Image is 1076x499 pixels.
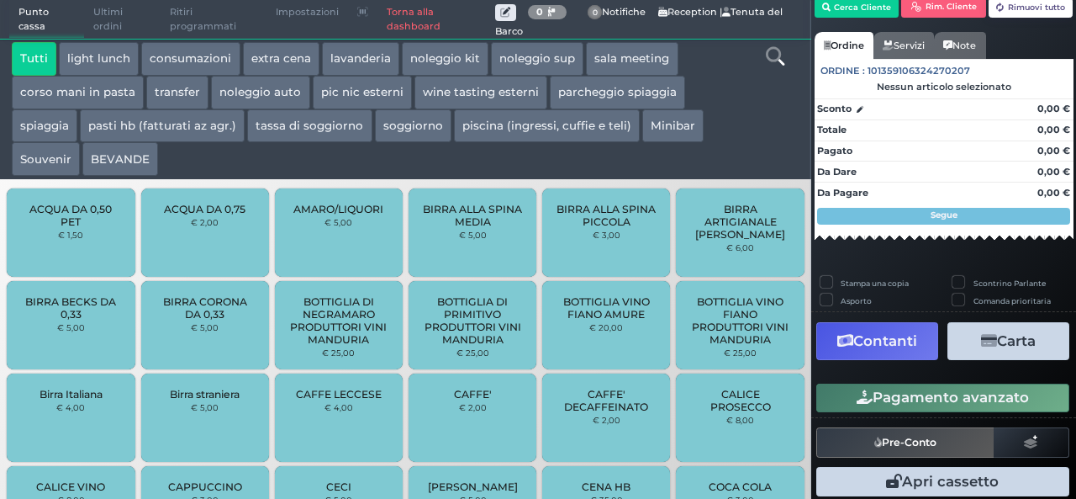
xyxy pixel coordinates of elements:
span: Birra Italiana [40,388,103,401]
span: Impostazioni [266,1,348,24]
div: Nessun articolo selezionato [815,81,1073,93]
span: BOTTIGLIA DI PRIMITIVO PRODUTTORI VINI MANDURIA [423,295,523,346]
button: wine tasting esterni [414,76,547,109]
a: Ordine [815,32,873,59]
span: 101359106324270207 [868,64,970,78]
strong: 0,00 € [1037,145,1070,157]
small: € 4,00 [56,402,85,412]
strong: Totale [817,124,847,135]
span: CAFFE' [454,388,492,401]
button: parcheggio spiaggia [550,76,685,109]
small: € 1,50 [58,230,83,240]
button: Contanti [816,322,938,360]
span: BIRRA BECKS DA 0,33 [21,295,121,321]
button: sala meeting [586,42,678,76]
strong: Segue [931,210,957,220]
button: BEVANDE [82,142,158,176]
b: 0 [536,6,543,18]
strong: 0,00 € [1037,166,1070,178]
span: ACQUA DA 0,75 [164,203,245,215]
button: noleggio kit [402,42,488,76]
button: noleggio auto [211,76,309,109]
small: € 5,00 [57,322,85,332]
span: [PERSON_NAME] [428,480,518,493]
button: piscina (ingressi, cuffie e teli) [454,109,640,143]
span: CALICE VINO [36,480,105,493]
span: BIRRA ALLA SPINA PICCOLA [556,203,657,228]
span: CENA HB [582,480,630,493]
span: BOTTIGLIA VINO FIANO AMURE [556,295,657,321]
label: Comanda prioritaria [973,295,1051,306]
label: Scontrino Parlante [973,278,1046,289]
small: € 5,00 [191,322,219,332]
span: ACQUA DA 0,50 PET [21,203,121,228]
span: Ordine : [820,64,865,78]
strong: 0,00 € [1037,103,1070,114]
span: Punto cassa [9,1,85,39]
small: € 25,00 [456,348,489,358]
small: € 25,00 [724,348,757,358]
span: CECI [326,480,351,493]
span: BIRRA ARTIGIANALE [PERSON_NAME] [690,203,790,241]
span: CAFFE LECCESE [296,388,382,401]
strong: 0,00 € [1037,124,1070,135]
button: lavanderia [322,42,399,76]
strong: Pagato [817,145,852,157]
button: pasti hb (fatturati az agr.) [80,109,245,143]
small: € 2,00 [459,402,487,412]
button: noleggio sup [491,42,583,76]
span: CALICE PROSECCO [690,388,790,413]
span: Ritiri programmati [161,1,266,39]
button: Tutti [12,42,56,76]
small: € 20,00 [589,322,623,332]
a: Note [934,32,985,59]
small: € 2,00 [593,415,620,425]
button: spiaggia [12,109,77,143]
button: tassa di soggiorno [247,109,372,143]
span: BIRRA ALLA SPINA MEDIA [423,203,523,228]
span: BOTTIGLIA DI NEGRAMARO PRODUTTORI VINI MANDURIA [289,295,389,346]
span: CAFFE' DECAFFEINATO [556,388,657,413]
button: Pagamento avanzato [816,384,1069,412]
small: € 25,00 [322,348,355,358]
small: € 5,00 [191,402,219,412]
span: AMARO/LIQUORI [293,203,383,215]
label: Stampa una copia [841,278,909,289]
span: BOTTIGLIA VINO FIANO PRODUTTORI VINI MANDURIA [690,295,790,346]
small: € 2,00 [191,217,219,227]
button: consumazioni [141,42,240,76]
span: CAPPUCCINO [168,480,242,493]
strong: 0,00 € [1037,187,1070,199]
span: COCA COLA [709,480,772,493]
button: Carta [947,322,1069,360]
small: € 3,00 [593,230,620,240]
a: Servizi [873,32,934,59]
span: Ultimi ordini [84,1,161,39]
button: corso mani in pasta [12,76,144,109]
small: € 8,00 [726,415,754,425]
strong: Da Pagare [817,187,868,199]
a: Torna alla dashboard [377,1,494,39]
button: extra cena [243,42,319,76]
small: € 5,00 [324,217,352,227]
span: 0 [588,5,603,20]
span: BIRRA CORONA DA 0,33 [155,295,255,321]
strong: Sconto [817,102,852,116]
small: € 4,00 [324,402,353,412]
button: pic nic esterni [313,76,412,109]
button: Souvenir [12,142,80,176]
small: € 5,00 [459,230,487,240]
span: Birra straniera [170,388,240,401]
button: light lunch [59,42,139,76]
button: Minibar [642,109,704,143]
button: Apri cassetto [816,467,1069,496]
button: soggiorno [375,109,451,143]
small: € 6,00 [726,242,754,252]
strong: Da Dare [817,166,857,178]
label: Asporto [841,295,872,306]
button: Pre-Conto [816,427,994,458]
button: transfer [146,76,208,109]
